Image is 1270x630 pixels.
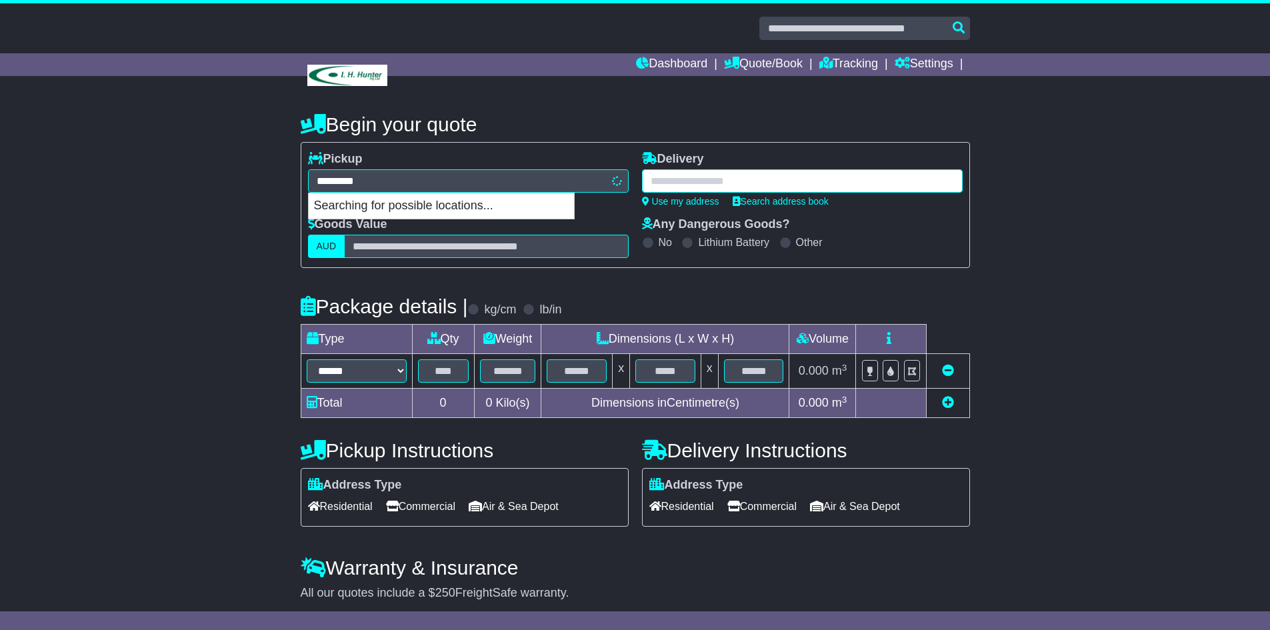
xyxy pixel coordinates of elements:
[789,325,856,354] td: Volume
[308,152,363,167] label: Pickup
[541,389,789,418] td: Dimensions in Centimetre(s)
[435,586,455,599] span: 250
[301,325,412,354] td: Type
[474,389,541,418] td: Kilo(s)
[308,235,345,258] label: AUD
[649,496,714,517] span: Residential
[301,295,468,317] h4: Package details |
[301,439,629,461] h4: Pickup Instructions
[485,396,492,409] span: 0
[301,113,970,135] h4: Begin your quote
[842,363,847,373] sup: 3
[636,53,707,76] a: Dashboard
[301,389,412,418] td: Total
[309,193,574,219] p: Searching for possible locations...
[895,53,953,76] a: Settings
[301,557,970,579] h4: Warranty & Insurance
[308,478,402,493] label: Address Type
[642,217,790,232] label: Any Dangerous Goods?
[308,496,373,517] span: Residential
[301,586,970,601] div: All our quotes include a $ FreightSafe warranty.
[613,354,630,389] td: x
[539,303,561,317] label: lb/in
[308,217,387,232] label: Goods Value
[412,325,474,354] td: Qty
[698,236,769,249] label: Lithium Battery
[649,478,743,493] label: Address Type
[469,496,559,517] span: Air & Sea Depot
[832,364,847,377] span: m
[642,152,704,167] label: Delivery
[810,496,900,517] span: Air & Sea Depot
[724,53,803,76] a: Quote/Book
[386,496,455,517] span: Commercial
[541,325,789,354] td: Dimensions (L x W x H)
[642,196,719,207] a: Use my address
[842,395,847,405] sup: 3
[799,364,829,377] span: 0.000
[819,53,878,76] a: Tracking
[727,496,797,517] span: Commercial
[642,439,970,461] h4: Delivery Instructions
[832,396,847,409] span: m
[942,364,954,377] a: Remove this item
[474,325,541,354] td: Weight
[796,236,823,249] label: Other
[799,396,829,409] span: 0.000
[484,303,516,317] label: kg/cm
[701,354,718,389] td: x
[733,196,829,207] a: Search address book
[942,396,954,409] a: Add new item
[412,389,474,418] td: 0
[659,236,672,249] label: No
